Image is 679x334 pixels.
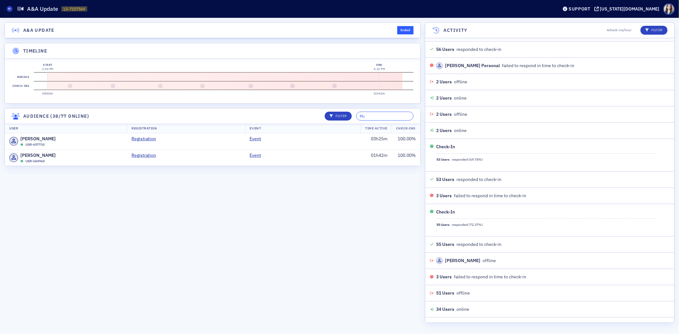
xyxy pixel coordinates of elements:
[445,62,500,69] div: [PERSON_NAME] Personal
[20,136,56,142] span: [PERSON_NAME]
[356,112,414,121] input: Search…
[250,152,266,159] a: Event
[436,222,449,227] span: 55 Users
[456,46,501,53] span: responded to check-in
[436,257,496,264] div: offline
[329,114,347,119] p: Filter
[445,257,480,264] div: [PERSON_NAME]
[436,95,452,101] span: 2 Users
[361,124,392,133] th: Time Active
[392,124,420,133] th: Check-Ins
[436,111,452,118] span: 2 Users
[374,67,385,71] time: 4:22 PM
[456,306,469,313] span: online
[607,28,632,33] span: 4 check-ins/hour
[436,127,452,134] span: 2 Users
[64,6,85,12] span: LS-7157569
[456,290,470,296] span: offline
[25,142,45,147] span: USR-657710
[131,136,161,142] a: Registration
[20,160,23,163] div: Online
[436,290,454,296] span: 51 Users
[392,150,420,166] td: 100.00 %
[436,143,455,150] div: Check-In
[444,27,468,34] h4: Activity
[456,176,501,183] span: responded to check-in
[436,192,452,199] span: 3 Users
[569,6,591,12] div: Support
[454,192,526,199] span: failed to respond in time to check-in
[436,62,574,69] div: failed to respond in time to check-in
[436,176,454,183] span: 53 Users
[436,46,454,53] span: 56 Users
[436,209,455,215] div: Check-In
[456,241,501,248] span: responded to check-in
[640,26,668,35] button: Filter
[20,152,56,159] span: [PERSON_NAME]
[11,81,30,90] label: Check-ins
[23,27,54,34] h4: A&A Update
[20,143,23,146] div: Online
[250,136,266,142] a: Event
[436,274,452,280] span: 3 Users
[454,79,467,85] span: offline
[663,3,675,15] span: Profile
[600,6,660,12] div: [US_STATE][DOMAIN_NAME]
[436,306,454,313] span: 34 Users
[325,112,352,121] button: Filter
[454,274,526,280] span: failed to respond in time to check-in
[454,111,467,118] span: offline
[454,95,467,101] span: online
[245,124,361,133] th: Event
[25,159,45,164] span: USR-684960
[436,79,452,85] span: 2 Users
[42,67,53,71] time: 2:40 PM
[127,124,245,133] th: Registration
[27,5,58,13] h1: A&A Update
[392,133,420,150] td: 100.00 %
[361,133,392,150] td: 03h25m
[42,92,53,95] time: 00h00m
[374,63,385,67] div: End
[23,48,47,54] h4: Timeline
[16,73,31,81] label: Breaks
[5,124,127,133] th: User
[452,157,483,162] span: responded ( 69.74 %)
[131,152,161,159] a: Registration
[454,127,467,134] span: online
[361,150,392,166] td: 01h42m
[42,63,53,67] div: Start
[436,241,454,248] span: 55 Users
[594,7,662,11] button: [US_STATE][DOMAIN_NAME]
[374,92,385,95] time: 01h42m
[23,113,89,120] h4: Audience (38/77 online)
[436,157,449,162] span: 53 Users
[645,28,663,33] p: Filter
[452,222,483,227] span: responded ( 72.37 %)
[397,26,414,34] div: Ended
